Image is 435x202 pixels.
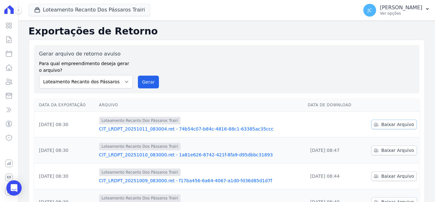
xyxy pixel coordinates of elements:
p: Ver opções [380,11,422,16]
span: Baixar Arquivo [381,173,414,179]
div: Open Intercom Messenger [6,180,22,196]
span: Loteamento Recanto Dos Pássaros Trairi [99,143,181,150]
th: Data de Download [305,99,361,112]
label: Gerar arquivo de retorno avulso [39,50,133,58]
span: Loteamento Recanto Dos Pássaros Trairi [99,117,181,124]
h2: Exportações de Retorno [29,26,425,37]
span: JC [367,8,372,12]
a: CIT_LRDPT_20251009_083000.ret - f17ba456-6a64-4067-a1d0-fd36d85d1d7f [99,177,303,184]
th: Data da Exportação [34,99,96,112]
button: JC [PERSON_NAME] Ver opções [358,1,435,19]
label: Para qual empreendimento deseja gerar o arquivo? [39,58,133,74]
button: Loteamento Recanto Dos Pássaros Trairi [29,4,151,16]
a: Baixar Arquivo [371,146,417,155]
td: [DATE] 08:30 [34,163,96,189]
span: Loteamento Recanto Dos Pássaros Trairi [99,168,181,176]
a: Baixar Arquivo [371,120,417,129]
a: CIT_LRDPT_20251010_083000.ret - 1a81e626-8742-421f-8fa9-d95dbbc31893 [99,152,303,158]
td: [DATE] 08:30 [34,138,96,163]
p: [PERSON_NAME] [380,4,422,11]
td: [DATE] 08:47 [305,138,361,163]
span: Baixar Arquivo [381,147,414,153]
td: [DATE] 08:30 [34,112,96,138]
span: Loteamento Recanto Dos Pássaros Trairi [99,194,181,202]
a: Baixar Arquivo [371,171,417,181]
a: CIT_LRDPT_20251011_083004.ret - 74b54c07-b84c-4816-88c1-63385ac35ccc [99,126,303,132]
button: Gerar [138,76,159,88]
span: Baixar Arquivo [381,121,414,128]
th: Arquivo [96,99,305,112]
td: [DATE] 08:44 [305,163,361,189]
